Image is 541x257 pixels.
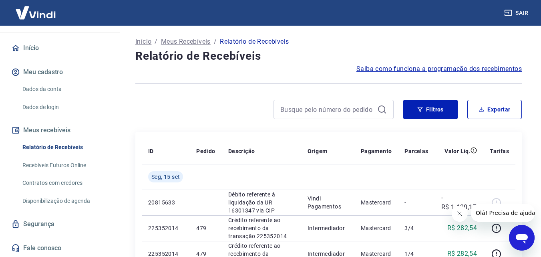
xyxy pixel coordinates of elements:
a: Disponibilização de agenda [19,193,110,209]
a: Contratos com credores [19,175,110,191]
span: Olá! Precisa de ajuda? [5,6,67,12]
p: 225352014 [148,224,183,232]
p: Débito referente à liquidação da UR 16301347 via CIP [228,190,295,215]
p: Valor Líq. [444,147,471,155]
button: Filtros [403,100,458,119]
a: Saiba como funciona a programação dos recebimentos [356,64,522,74]
p: Mastercard [361,224,392,232]
p: 20815633 [148,198,183,206]
p: Relatório de Recebíveis [220,37,289,47]
a: Fale conosco [10,239,110,257]
a: Dados da conta [19,81,110,97]
button: Exportar [467,100,522,119]
a: Meus Recebíveis [161,37,211,47]
img: Vindi [10,0,62,25]
iframe: Mensagem da empresa [471,204,535,222]
p: / [155,37,157,47]
a: Segurança [10,215,110,233]
p: Descrição [228,147,255,155]
p: Intermediador [308,224,348,232]
p: 3/4 [404,224,428,232]
p: -R$ 1.130,17 [441,193,477,212]
a: Início [135,37,151,47]
iframe: Fechar mensagem [452,206,468,222]
span: Seg, 15 set [151,173,180,181]
p: Pagamento [361,147,392,155]
h4: Relatório de Recebíveis [135,48,522,64]
input: Busque pelo número do pedido [280,103,374,115]
p: Vindi Pagamentos [308,194,348,210]
a: Relatório de Recebíveis [19,139,110,156]
button: Meus recebíveis [10,121,110,139]
button: Meu cadastro [10,63,110,81]
iframe: Botão para abrir a janela de mensagens [509,225,535,251]
a: Início [10,39,110,57]
p: ID [148,147,154,155]
p: 479 [196,224,215,232]
button: Sair [503,6,531,20]
p: Mastercard [361,198,392,206]
p: Origem [308,147,327,155]
a: Dados de login [19,99,110,115]
p: Pedido [196,147,215,155]
p: / [214,37,217,47]
p: R$ 282,54 [447,223,477,233]
a: Recebíveis Futuros Online [19,157,110,174]
p: Tarifas [490,147,509,155]
p: Crédito referente ao recebimento da transação 225352014 [228,216,295,240]
p: - [404,198,428,206]
p: Parcelas [404,147,428,155]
